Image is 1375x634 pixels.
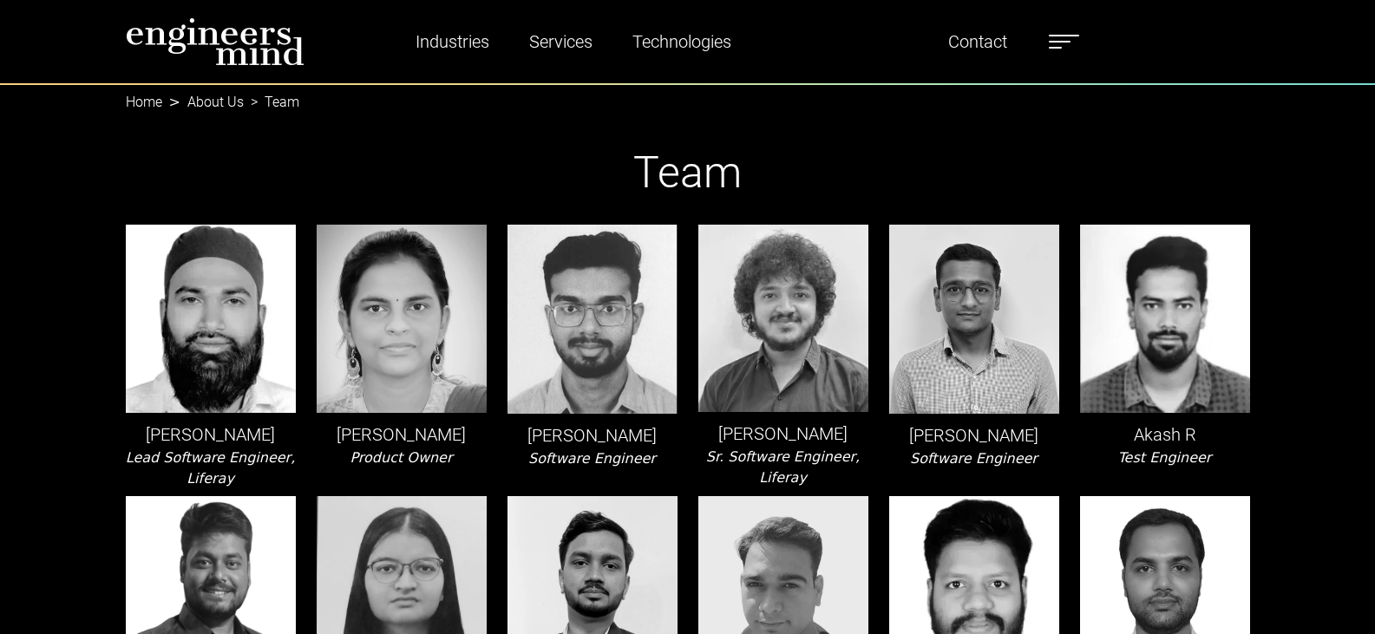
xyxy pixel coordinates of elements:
[244,92,299,113] li: Team
[625,22,738,62] a: Technologies
[507,422,678,448] p: [PERSON_NAME]
[409,22,496,62] a: Industries
[941,22,1014,62] a: Contact
[507,225,678,413] img: leader-img
[126,147,1250,199] h1: Team
[889,422,1059,448] p: [PERSON_NAME]
[1118,449,1212,466] i: Test Engineer
[528,450,656,467] i: Software Engineer
[698,421,868,447] p: [PERSON_NAME]
[1080,225,1250,413] img: leader-img
[910,450,1038,467] i: Software Engineer
[126,449,295,487] i: Lead Software Engineer, Liferay
[698,225,868,412] img: leader-img
[126,422,296,448] p: [PERSON_NAME]
[187,94,244,110] a: About Us
[706,448,860,486] i: Sr. Software Engineer, Liferay
[126,17,304,66] img: logo
[317,422,487,448] p: [PERSON_NAME]
[522,22,599,62] a: Services
[126,225,296,413] img: leader-img
[317,225,487,413] img: leader-img
[1080,422,1250,448] p: Akash R
[126,83,1250,104] nav: breadcrumb
[350,449,452,466] i: Product Owner
[126,94,162,110] a: Home
[889,225,1059,414] img: leader-img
